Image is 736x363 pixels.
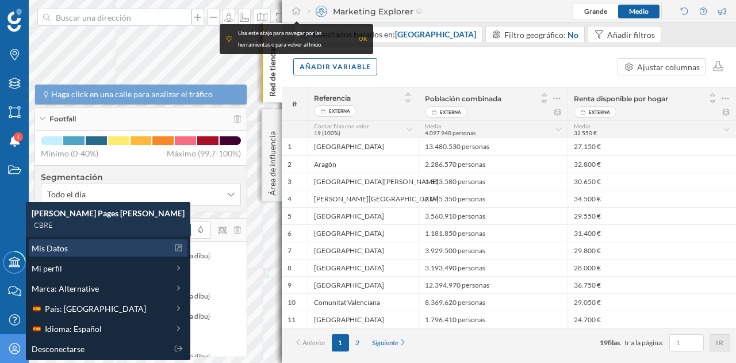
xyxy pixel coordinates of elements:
[167,148,241,159] span: Máximo (99,7-100%)
[47,189,86,200] span: Todo el día
[267,40,278,97] p: Red de tiendas
[32,219,185,231] div: CBRE
[314,129,340,136] span: 19 (100%)
[568,190,736,207] div: 34.500 €
[287,229,292,238] span: 6
[45,323,102,335] span: Idioma: Español
[419,138,568,155] div: 13.480.530 personas
[568,311,736,328] div: 24.700 €
[568,207,736,224] div: 29.550 €
[287,263,292,273] span: 8
[308,259,419,276] div: [GEOGRAPHIC_DATA]
[419,155,568,173] div: 2.286.570 personas
[308,311,419,328] div: [GEOGRAPHIC_DATA]
[238,28,353,51] div: Usa este atajo para navegar por las herramientas o para volver al Inicio.
[308,190,419,207] div: [PERSON_NAME][GEOGRAPHIC_DATA]
[287,212,292,221] span: 5
[419,276,568,293] div: 12.394.970 personas
[673,337,700,349] input: 1
[45,303,146,315] span: País: [GEOGRAPHIC_DATA]
[308,276,419,293] div: [GEOGRAPHIC_DATA]
[287,298,296,307] span: 10
[32,262,62,274] span: Mi perfil
[568,276,736,293] div: 36.750 €
[287,315,296,324] span: 11
[425,129,476,136] span: 4.097.940 personas
[504,30,566,40] span: Filtro geográfico:
[314,94,351,102] span: Referencia
[568,138,736,155] div: 27.150 €
[629,7,649,16] span: Medio
[287,177,292,186] span: 3
[359,33,367,45] div: OK
[574,123,590,129] span: Media
[419,242,568,259] div: 3.929.500 personas
[568,242,736,259] div: 29.800 €
[287,194,292,204] span: 4
[568,173,736,190] div: 30.650 €
[608,338,620,347] span: filas
[23,8,64,18] span: Soporte
[574,94,668,103] span: Renta disponible por hogar
[308,207,419,224] div: [GEOGRAPHIC_DATA]
[287,281,292,290] span: 9
[51,89,213,100] span: Haga click en una calle para analizar el tráfico
[267,127,278,196] p: Área de influencia
[637,61,700,73] div: Ajustar columnas
[574,129,597,136] span: 32.550 €
[287,142,292,151] span: 1
[600,338,608,347] span: 19
[607,29,655,41] div: Añadir filtros
[308,138,419,155] div: [GEOGRAPHIC_DATA]
[620,338,622,347] span: .
[308,6,422,17] div: Marketing Explorer
[568,224,736,242] div: 31.400 €
[419,190,568,207] div: 2.045.350 personas
[308,173,419,190] div: [GEOGRAPHIC_DATA][PERSON_NAME]
[32,282,99,295] span: Marca: Alternative
[568,155,736,173] div: 32.800 €
[308,293,419,311] div: Comunitat Valenciana
[419,259,568,276] div: 3.193.490 personas
[568,259,736,276] div: 28.000 €
[589,106,610,118] span: Externa
[41,148,98,159] span: Mínimo (0-40%)
[287,246,292,255] span: 7
[287,99,302,109] span: #
[308,155,419,173] div: Aragón
[32,242,68,254] span: Mis Datos
[32,208,185,219] div: [PERSON_NAME] Pages [PERSON_NAME]
[440,106,461,118] span: Externa
[419,311,568,328] div: 1.796.410 personas
[395,29,476,39] span: [GEOGRAPHIC_DATA]
[287,160,292,169] span: 2
[419,293,568,311] div: 8.369.620 personas
[313,29,476,40] div: Resultados basados en:
[419,224,568,242] div: 1.181.850 personas
[7,9,22,32] img: Geoblink Logo
[624,338,664,348] span: Ir a la página:
[568,293,736,311] div: 29.050 €
[316,6,327,17] img: explorer.svg
[308,242,419,259] div: [GEOGRAPHIC_DATA]
[329,105,350,117] span: Externa
[584,7,607,16] span: Grande
[425,123,441,129] span: Media
[314,123,369,129] span: Contar filas con valor
[419,173,568,190] div: 1.813.580 personas
[308,224,419,242] div: [GEOGRAPHIC_DATA]
[17,131,20,143] span: 1
[41,171,241,183] h4: Segmentación
[568,29,578,41] div: No
[425,94,501,103] span: Población combinada
[49,114,76,124] span: Footfall
[32,343,85,355] span: Desconectarse
[419,207,568,224] div: 3.560.910 personas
